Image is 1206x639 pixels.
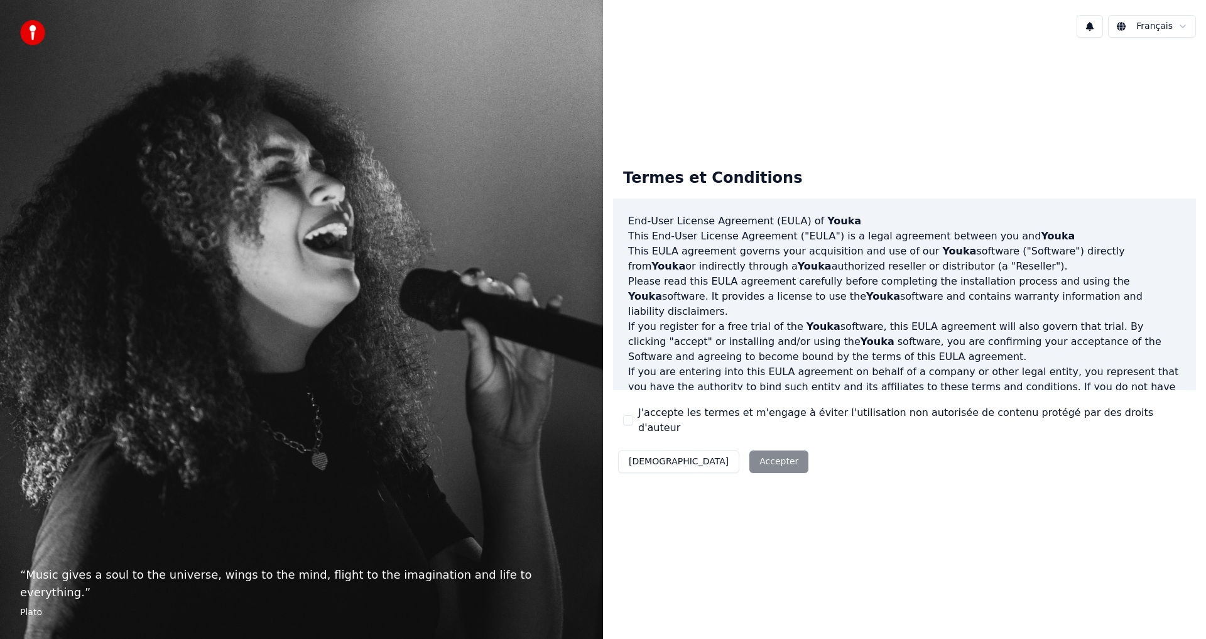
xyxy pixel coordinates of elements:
[866,290,900,302] span: Youka
[1041,230,1075,242] span: Youka
[628,290,662,302] span: Youka
[638,405,1186,435] label: J'accepte les termes et m'engage à éviter l'utilisation non autorisée de contenu protégé par des ...
[628,229,1181,244] p: This End-User License Agreement ("EULA") is a legal agreement between you and
[827,215,861,227] span: Youka
[628,274,1181,319] p: Please read this EULA agreement carefully before completing the installation process and using th...
[807,320,840,332] span: Youka
[628,319,1181,364] p: If you register for a free trial of the software, this EULA agreement will also govern that trial...
[20,566,583,601] p: “ Music gives a soul to the universe, wings to the mind, flight to the imagination and life to ev...
[20,606,583,619] footer: Plato
[613,158,812,199] div: Termes et Conditions
[942,245,976,257] span: Youka
[651,260,685,272] span: Youka
[798,260,832,272] span: Youka
[628,364,1181,425] p: If you are entering into this EULA agreement on behalf of a company or other legal entity, you re...
[861,336,894,347] span: Youka
[618,451,739,473] button: [DEMOGRAPHIC_DATA]
[628,244,1181,274] p: This EULA agreement governs your acquisition and use of our software ("Software") directly from o...
[20,20,45,45] img: youka
[628,214,1181,229] h3: End-User License Agreement (EULA) of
